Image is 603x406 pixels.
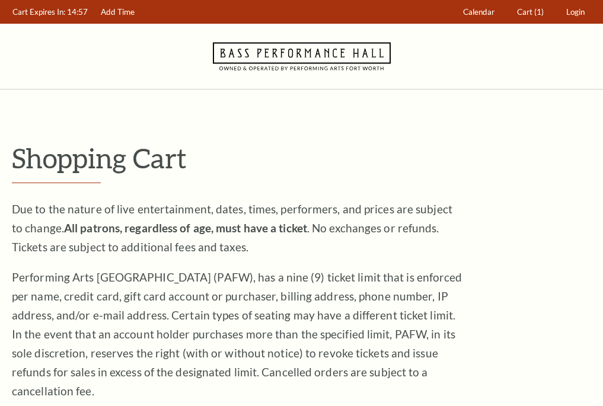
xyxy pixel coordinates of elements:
[12,7,65,17] span: Cart Expires In:
[12,202,452,254] span: Due to the nature of live entertainment, dates, times, performers, and prices are subject to chan...
[64,221,307,235] strong: All patrons, regardless of age, must have a ticket
[566,7,585,17] span: Login
[561,1,591,24] a: Login
[463,7,494,17] span: Calendar
[517,7,532,17] span: Cart
[95,1,141,24] a: Add Time
[12,143,591,173] p: Shopping Cart
[12,268,462,401] p: Performing Arts [GEOGRAPHIC_DATA] (PAFW), has a nine (9) ticket limit that is enforced per name, ...
[534,7,544,17] span: (1)
[67,7,88,17] span: 14:57
[512,1,550,24] a: Cart (1)
[458,1,500,24] a: Calendar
